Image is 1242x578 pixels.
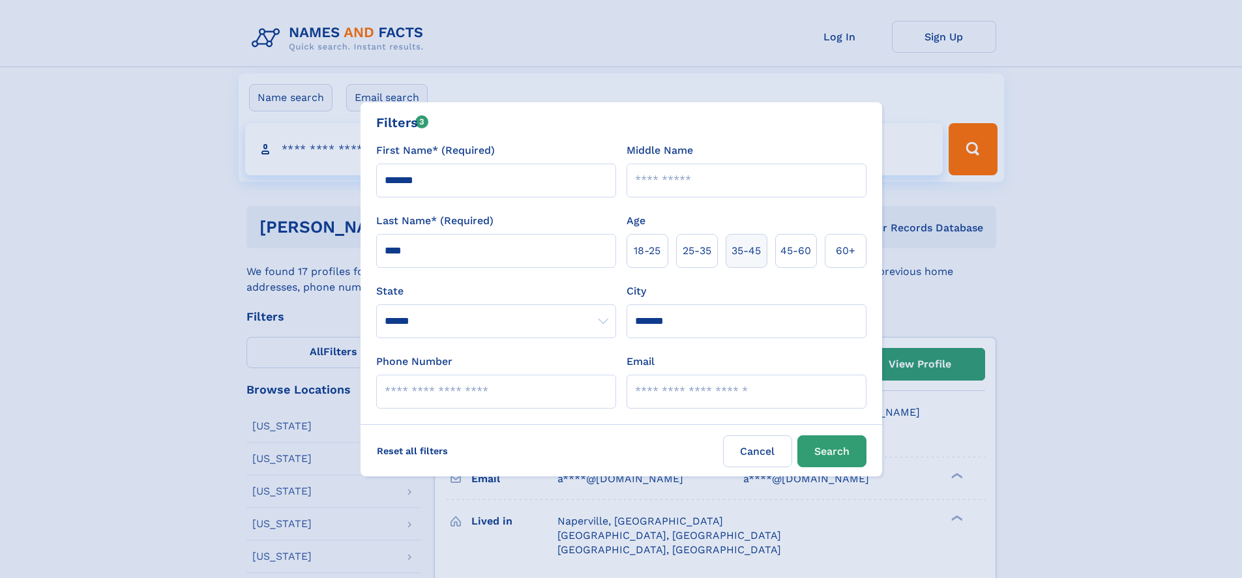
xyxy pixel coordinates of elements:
[368,435,456,467] label: Reset all filters
[836,243,855,259] span: 60+
[723,435,792,467] label: Cancel
[376,113,429,132] div: Filters
[627,283,646,299] label: City
[376,213,494,229] label: Last Name* (Required)
[634,243,660,259] span: 18‑25
[376,283,616,299] label: State
[376,354,452,369] label: Phone Number
[797,435,866,467] button: Search
[732,243,761,259] span: 35‑45
[683,243,711,259] span: 25‑35
[627,213,645,229] label: Age
[376,143,495,158] label: First Name* (Required)
[780,243,811,259] span: 45‑60
[627,143,693,158] label: Middle Name
[627,354,655,369] label: Email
